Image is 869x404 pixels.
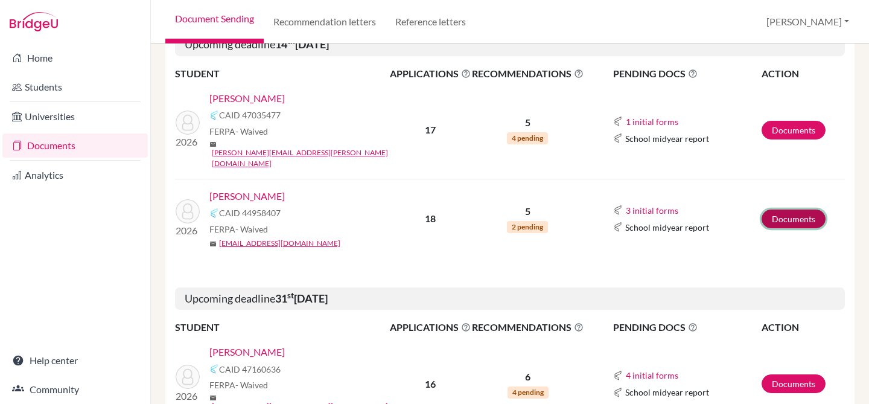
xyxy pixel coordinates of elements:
[613,205,623,215] img: Common App logo
[762,121,826,139] a: Documents
[472,370,584,384] p: 6
[508,386,549,399] span: 4 pending
[625,386,709,399] span: School midyear report
[2,348,148,373] a: Help center
[761,319,845,335] th: ACTION
[613,371,623,380] img: Common App logo
[390,320,471,335] span: APPLICATIONS
[472,115,584,130] p: 5
[209,345,285,359] a: [PERSON_NAME]
[175,66,389,82] th: STUDENT
[209,223,268,236] span: FERPA
[175,319,389,335] th: STUDENT
[219,109,281,121] span: CAID 47035477
[209,364,219,374] img: Common App logo
[219,238,340,249] a: [EMAIL_ADDRESS][DOMAIN_NAME]
[613,66,760,81] span: PENDING DOCS
[762,210,826,228] a: Documents
[176,135,200,149] p: 2026
[176,199,200,223] img: Varde, Athena
[287,290,294,300] sup: st
[209,91,285,106] a: [PERSON_NAME]
[10,12,58,31] img: Bridge-U
[625,221,709,234] span: School midyear report
[613,222,623,232] img: Common App logo
[209,379,268,391] span: FERPA
[472,320,584,335] span: RECOMMENDATIONS
[176,111,200,135] img: Atzbach, Amelia
[472,204,584,219] p: 5
[507,132,548,144] span: 4 pending
[209,189,285,204] a: [PERSON_NAME]
[219,207,281,219] span: CAID 44958407
[625,132,709,145] span: School midyear report
[613,117,623,126] img: Common App logo
[2,46,148,70] a: Home
[613,320,760,335] span: PENDING DOCS
[625,204,679,217] button: 3 initial forms
[209,125,268,138] span: FERPA
[235,224,268,234] span: - Waived
[212,147,398,169] a: [PERSON_NAME][EMAIL_ADDRESS][PERSON_NAME][DOMAIN_NAME]
[275,37,329,51] b: 14 [DATE]
[176,389,200,403] p: 2026
[425,378,436,390] b: 16
[176,223,200,238] p: 2026
[235,380,268,390] span: - Waived
[175,33,845,56] h5: Upcoming deadline
[613,133,623,143] img: Common App logo
[209,141,217,148] span: mail
[2,75,148,99] a: Students
[275,292,328,305] b: 31 [DATE]
[390,66,471,81] span: APPLICATIONS
[219,363,281,376] span: CAID 47160636
[209,394,217,402] span: mail
[625,115,679,129] button: 1 initial forms
[625,368,679,382] button: 4 initial forms
[761,66,845,82] th: ACTION
[472,66,584,81] span: RECOMMENDATIONS
[209,240,217,248] span: mail
[762,374,826,393] a: Documents
[209,111,219,120] img: Common App logo
[235,126,268,136] span: - Waived
[425,213,436,224] b: 18
[2,377,148,402] a: Community
[2,163,148,187] a: Analytics
[2,133,148,158] a: Documents
[176,365,200,389] img: Alwani, Krish
[507,221,548,233] span: 2 pending
[209,208,219,218] img: Common App logo
[2,104,148,129] a: Universities
[761,10,855,33] button: [PERSON_NAME]
[175,287,845,310] h5: Upcoming deadline
[425,124,436,135] b: 17
[613,388,623,397] img: Common App logo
